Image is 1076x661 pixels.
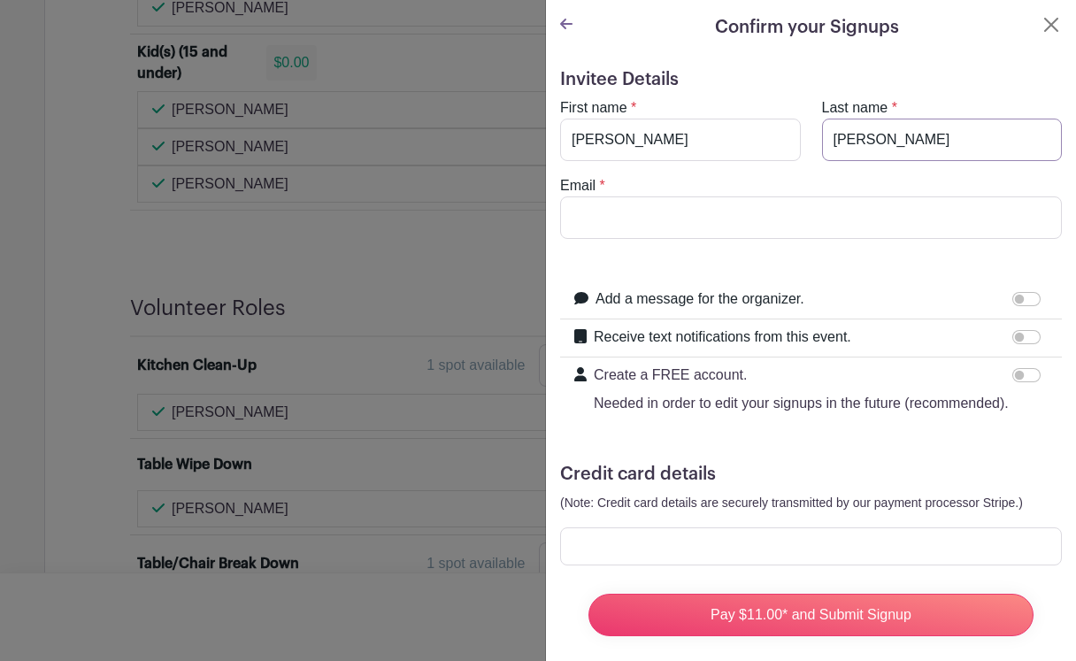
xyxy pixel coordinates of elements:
label: Last name [822,97,888,119]
label: Email [560,175,596,196]
label: First name [560,97,627,119]
h5: Invitee Details [560,69,1062,90]
input: Pay $11.00* and Submit Signup [588,594,1034,636]
label: Receive text notifications from this event. [594,327,851,348]
label: Add a message for the organizer. [596,288,804,310]
p: Create a FREE account. [594,365,1009,386]
small: (Note: Credit card details are securely transmitted by our payment processor Stripe.) [560,496,1023,510]
p: Needed in order to edit your signups in the future (recommended). [594,393,1009,414]
button: Close [1041,14,1062,35]
h5: Confirm your Signups [715,14,899,41]
iframe: Secure card payment input frame [572,538,1050,555]
h5: Credit card details [560,464,1062,485]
